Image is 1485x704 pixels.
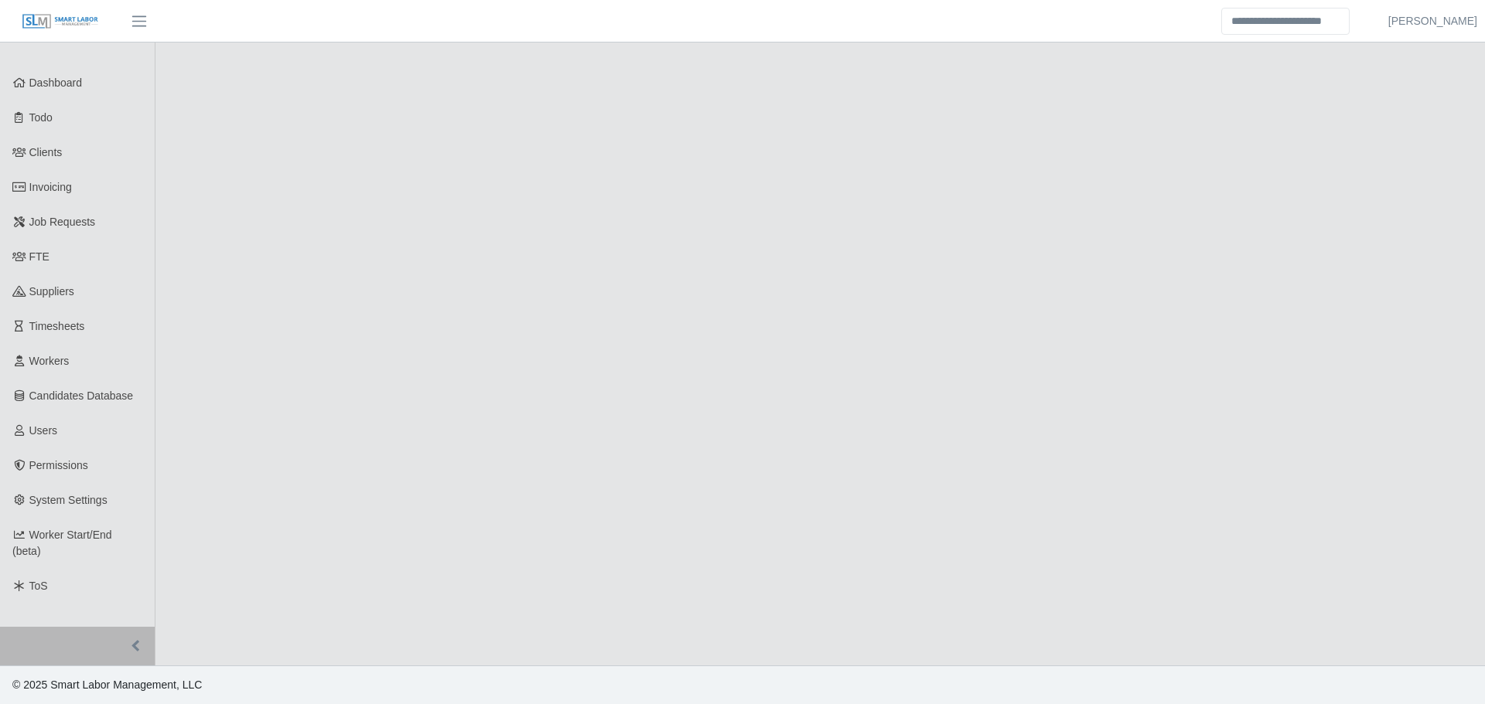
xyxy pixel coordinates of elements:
[12,529,112,557] span: Worker Start/End (beta)
[29,216,96,228] span: Job Requests
[29,250,49,263] span: FTE
[1388,13,1477,29] a: [PERSON_NAME]
[12,678,202,691] span: © 2025 Smart Labor Management, LLC
[29,285,74,298] span: Suppliers
[1221,8,1350,35] input: Search
[29,389,134,402] span: Candidates Database
[29,459,88,471] span: Permissions
[29,494,108,506] span: System Settings
[29,355,70,367] span: Workers
[29,320,85,332] span: Timesheets
[29,146,63,158] span: Clients
[22,13,99,30] img: SLM Logo
[29,580,48,592] span: ToS
[29,77,83,89] span: Dashboard
[29,424,58,437] span: Users
[29,111,53,124] span: Todo
[29,181,72,193] span: Invoicing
